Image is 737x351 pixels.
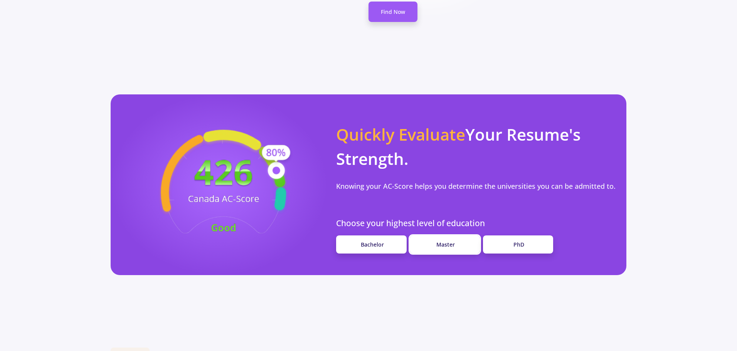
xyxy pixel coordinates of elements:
[436,241,455,248] span: Master
[336,180,616,192] p: Knowing your AC-Score helps you determine the universities you can be admitted to.
[410,235,480,254] a: Master
[361,241,384,248] span: Bachelor
[336,122,617,171] p: Your Resume's Strength.
[368,2,417,22] a: Find Now
[483,235,553,254] a: PhD
[336,217,617,230] p: Choose your highest level of education
[513,241,524,248] span: PhD
[131,118,316,252] img: acscore
[336,123,465,145] span: Quickly Evaluate
[336,235,406,254] a: Bachelor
